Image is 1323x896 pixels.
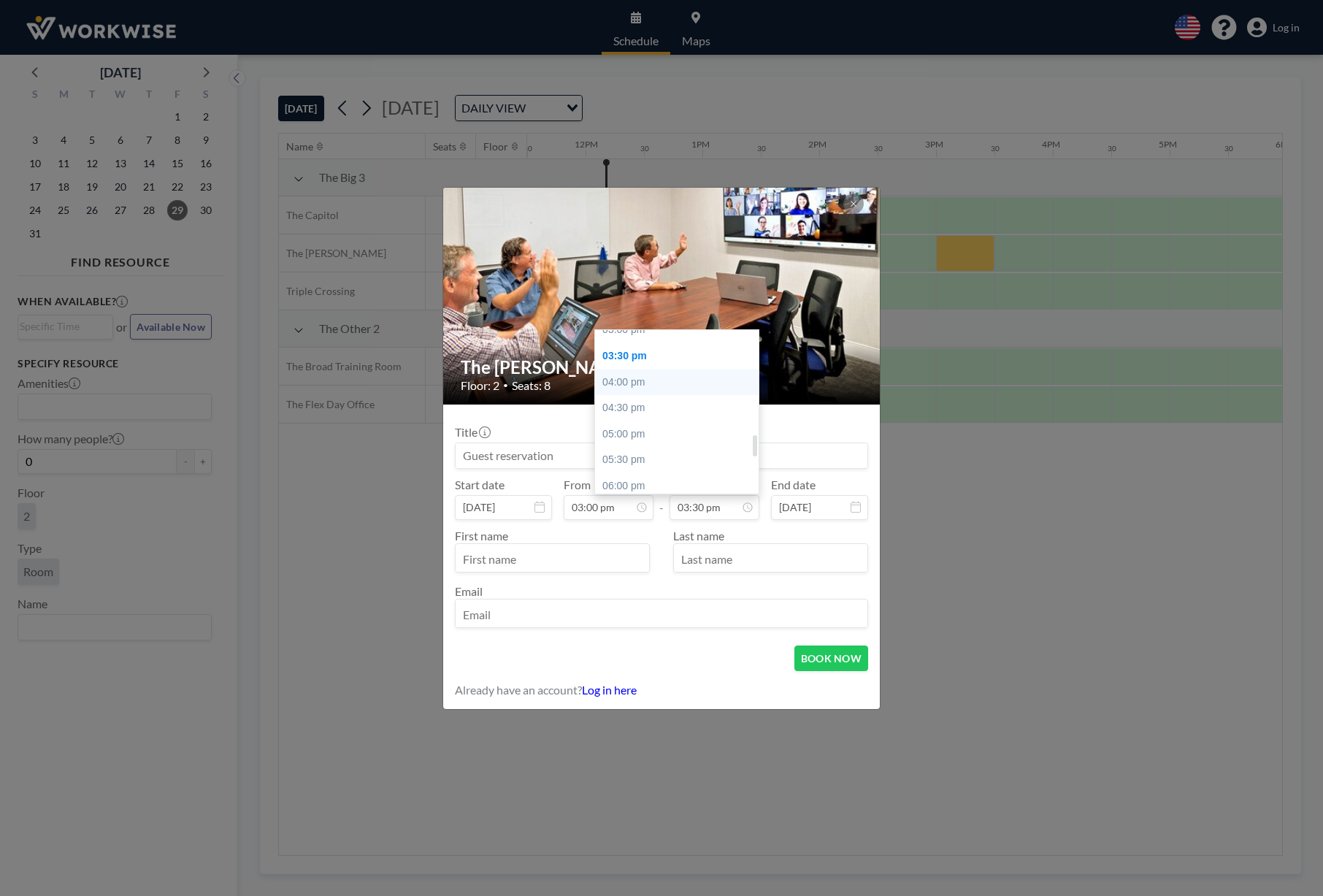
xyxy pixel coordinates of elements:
[771,478,816,492] label: End date
[461,356,864,378] h2: The [PERSON_NAME]
[456,602,867,627] input: Email
[455,529,508,543] label: First name
[595,343,763,369] div: 03:30 pm
[595,421,763,448] div: 05:00 pm
[456,547,649,572] input: First name
[674,547,867,572] input: Last name
[461,378,499,393] span: Floor: 2
[455,683,582,697] span: Already have an account?
[673,529,724,543] label: Last name
[595,447,763,473] div: 05:30 pm
[595,395,763,421] div: 04:30 pm
[455,425,489,440] label: Title
[455,478,505,492] label: Start date
[595,369,763,396] div: 04:00 pm
[595,473,763,499] div: 06:00 pm
[582,683,637,697] a: Log in here
[503,380,508,391] span: •
[659,483,664,515] span: -
[512,378,551,393] span: Seats: 8
[456,443,867,468] input: Guest reservation
[443,131,881,460] img: 537.jpg
[794,646,868,671] button: BOOK NOW
[564,478,591,492] label: From
[455,584,483,598] label: Email
[595,317,763,343] div: 03:00 pm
